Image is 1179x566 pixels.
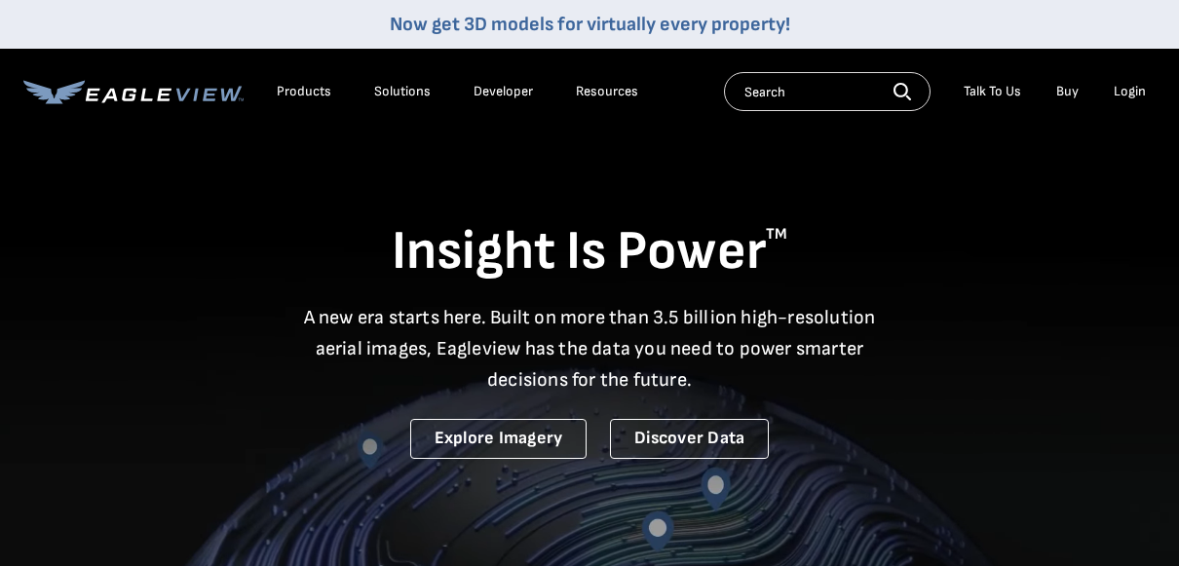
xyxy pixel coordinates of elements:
div: Resources [576,83,638,100]
div: Solutions [374,83,431,100]
a: Explore Imagery [410,419,588,459]
p: A new era starts here. Built on more than 3.5 billion high-resolution aerial images, Eagleview ha... [291,302,888,396]
input: Search [724,72,931,111]
a: Buy [1056,83,1079,100]
a: Developer [474,83,533,100]
div: Login [1114,83,1146,100]
div: Products [277,83,331,100]
h1: Insight Is Power [23,218,1156,286]
a: Discover Data [610,419,769,459]
sup: TM [766,225,787,244]
a: Now get 3D models for virtually every property! [390,13,790,36]
div: Talk To Us [964,83,1021,100]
